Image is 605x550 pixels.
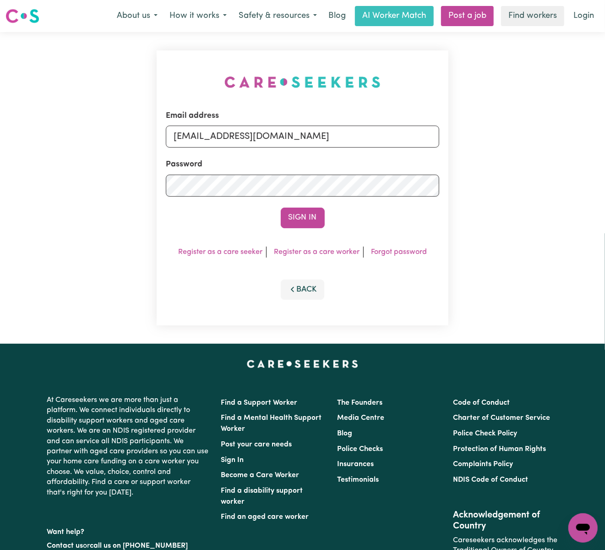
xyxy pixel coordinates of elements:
a: Login [568,6,600,26]
a: Find workers [501,6,564,26]
input: Email address [166,126,439,148]
a: Police Checks [337,445,383,453]
a: Find a Mental Health Support Worker [221,414,322,433]
a: Register as a care seeker [178,248,262,256]
a: Post a job [441,6,494,26]
a: Blog [337,430,352,437]
a: Complaints Policy [453,461,513,468]
label: Email address [166,110,219,122]
p: Want help? [47,523,210,537]
a: Find an aged care worker [221,513,309,521]
a: Contact us [47,542,83,550]
a: Media Centre [337,414,384,422]
a: Charter of Customer Service [453,414,550,422]
a: Blog [323,6,351,26]
a: Post your care needs [221,441,292,448]
button: Back [281,280,325,300]
a: Careseekers logo [5,5,39,27]
iframe: Button to launch messaging window [568,513,598,543]
button: About us [111,6,164,26]
a: Register as a care worker [274,248,360,256]
a: Police Check Policy [453,430,517,437]
button: How it works [164,6,233,26]
a: Careseekers home page [247,360,358,368]
a: Protection of Human Rights [453,445,546,453]
button: Safety & resources [233,6,323,26]
label: Password [166,159,202,170]
button: Sign In [281,208,325,228]
img: Careseekers logo [5,8,39,24]
a: Testimonials [337,476,379,484]
a: Insurances [337,461,374,468]
a: AI Worker Match [355,6,434,26]
p: At Careseekers we are more than just a platform. We connect individuals directly to disability su... [47,391,210,501]
h2: Acknowledgement of Country [453,510,558,532]
a: The Founders [337,399,382,407]
a: call us on [PHONE_NUMBER] [90,542,188,550]
a: Code of Conduct [453,399,510,407]
a: NDIS Code of Conduct [453,476,528,484]
a: Become a Care Worker [221,472,300,479]
a: Sign In [221,456,244,464]
a: Find a Support Worker [221,399,298,407]
a: Find a disability support worker [221,487,303,506]
a: Forgot password [371,248,427,256]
